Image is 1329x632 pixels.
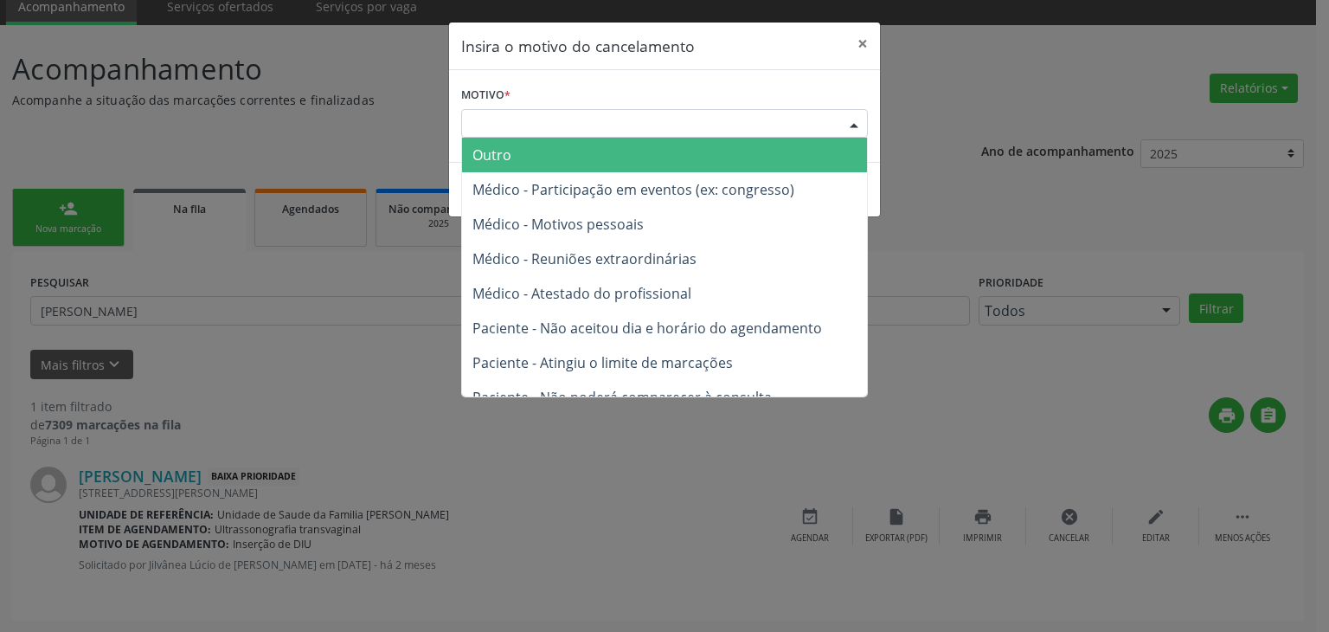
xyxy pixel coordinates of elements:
[472,353,733,372] span: Paciente - Atingiu o limite de marcações
[461,35,695,57] h5: Insira o motivo do cancelamento
[472,145,511,164] span: Outro
[472,319,822,338] span: Paciente - Não aceitou dia e horário do agendamento
[845,23,880,65] button: Close
[472,249,697,268] span: Médico - Reuniões extraordinárias
[472,388,772,407] span: Paciente - Não poderá comparecer à consulta
[472,284,691,303] span: Médico - Atestado do profissional
[472,180,794,199] span: Médico - Participação em eventos (ex: congresso)
[472,215,644,234] span: Médico - Motivos pessoais
[461,82,510,109] label: Motivo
